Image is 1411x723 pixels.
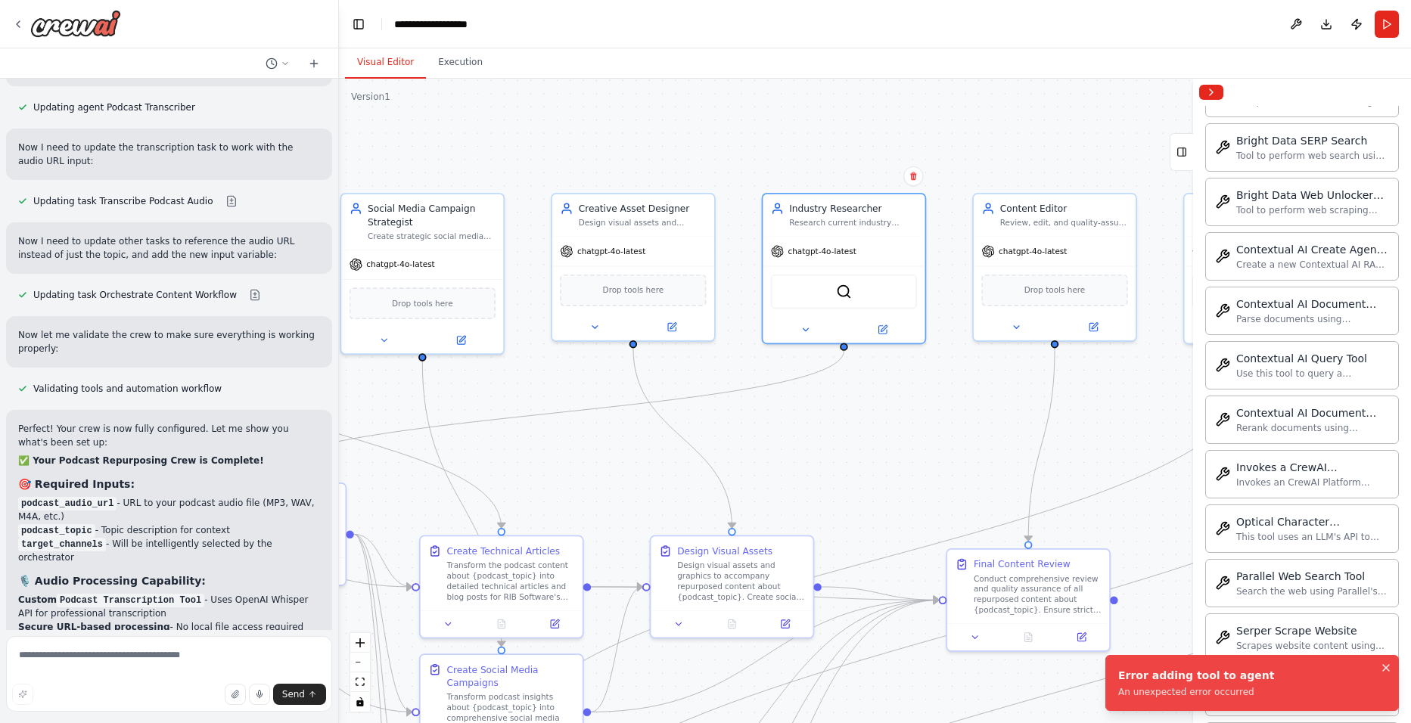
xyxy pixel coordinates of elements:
[18,575,206,587] strong: 🎙️ Audio Processing Capability:
[18,523,320,537] li: - Topic description for context
[551,193,716,342] div: Creative Asset DesignerDesign visual assets and graphics to accompany repurposed content about {p...
[33,101,195,113] span: Updating agent Podcast Transcriber
[836,284,852,299] img: SerperDevTool
[635,319,709,335] button: Open in side panel
[1118,668,1274,683] div: Error adding tool to agent
[1236,368,1389,380] div: Use this tool to query a Contextual AI RAG agent with access to your documents
[704,616,760,632] button: No output available
[350,633,370,653] button: zoom in
[1056,319,1130,335] button: Open in side panel
[1236,460,1389,475] div: Invokes a CrewAI Automation
[626,348,738,528] g: Edge from 93a47e1c-dedc-42ed-999d-09720c714453 to 9bacfce7-aaf6-40f1-ab8b-791550f5dbe3
[1236,133,1389,148] div: Bright Data SERP Search
[1215,412,1230,427] img: Contextualaireranktool
[18,620,320,634] li: - No local file access required
[30,10,121,37] img: Logo
[677,560,805,603] div: Design visual assets and graphics to accompany repurposed content about {podcast_topic}. Create s...
[18,594,204,605] strong: Custom
[33,383,222,395] span: Validating tools and automation workflow
[447,560,575,603] div: Transform the podcast content about {podcast_topic} into detailed technical articles and blog pos...
[603,284,664,296] span: Drop tools here
[1215,576,1230,591] img: Parallelsearchtool
[350,653,370,672] button: zoom out
[18,234,320,262] p: Now I need to update other tasks to reference the audio URL instead of just the topic, and add th...
[1215,467,1230,482] img: Invokecrewaiautomationtool
[368,202,496,228] div: Social Media Campaign Strategist
[447,545,561,557] div: Create Technical Articles
[351,91,390,103] div: Version 1
[1236,150,1389,162] div: Tool to perform web search using Bright Data SERP API.
[1024,284,1086,296] span: Drop tools here
[1236,405,1389,420] div: Contextual AI Document Reranker
[426,47,495,79] button: Execution
[1236,204,1389,216] div: Tool to perform web scraping using Bright Data Web Unlocker
[1236,531,1389,543] div: This tool uses an LLM's API to extract text from an image file.
[845,322,919,338] button: Open in side panel
[946,548,1111,652] div: Final Content ReviewConduct comprehensive review and quality assurance of all repurposed content ...
[577,246,645,256] span: chatgpt-4o-latest
[18,496,320,523] li: - URL to your podcast audio file (MP3, WAV, M4A, etc.)
[258,351,850,476] g: Edge from b15a7ebf-ed2f-4ba9-b4d3-3dabea2494b4 to 1dd56429-4673-4196-bcf9-abdb02bfc14f
[822,580,939,607] g: Edge from 9bacfce7-aaf6-40f1-ab8b-791550f5dbe3 to b8e62c57-1ae8-4ec2-8c37-0019fa3bf39e
[424,332,498,348] button: Open in side panel
[974,573,1102,616] div: Conduct comprehensive review and quality assurance of all repurposed content about {podcast_topic...
[1236,313,1389,325] div: Parse documents using Contextual AI's advanced document parser
[348,14,369,35] button: Hide left sidebar
[1215,140,1230,155] img: Brightdatasearchtool
[974,557,1071,570] div: Final Content Review
[1236,188,1389,203] div: Bright Data Web Unlocker Scraping
[789,202,917,215] div: Industry Researcher
[12,684,33,705] button: Improve this prompt
[1236,640,1389,652] div: Scrapes website content using Serper's scraping API. This tool can extract clean, readable conten...
[1000,202,1128,215] div: Content Editor
[789,218,917,228] div: Research current industry trends, competitor activities, and market developments related to {podc...
[18,538,106,551] code: target_channels
[33,289,237,301] span: Updating task Orchestrate Content Workflow
[350,692,370,712] button: toggle interactivity
[999,246,1067,256] span: chatgpt-4o-latest
[366,259,434,270] span: chatgpt-4o-latest
[18,622,170,632] strong: Secure URL-based processing
[368,231,496,241] div: Create strategic social media campaigns for {podcast_topic} that build compelling narratives thro...
[18,328,320,355] p: Now let me validate the crew to make sure everything is working properly:
[273,684,326,705] button: Send
[650,535,815,639] div: Design Visual AssetsDesign visual assets and graphics to accompany repurposed content about {podc...
[1000,218,1128,228] div: Review, edit, and quality-assure all repurposed content about {podcast_topic}, ensuring adherence...
[350,672,370,692] button: fit view
[1236,351,1389,366] div: Contextual AI Query Tool
[282,688,305,700] span: Send
[1215,249,1230,264] img: Contextualaicreateagenttool
[1236,296,1389,312] div: Contextual AI Document Parser
[394,17,496,32] nav: breadcrumb
[1236,623,1389,638] div: Serper Scrape Website
[18,593,320,620] li: - Uses OpenAI Whisper API for professional transcription
[260,54,296,73] button: Switch to previous chat
[447,663,575,690] div: Create Social Media Campaigns
[677,545,772,557] div: Design Visual Assets
[532,616,577,632] button: Open in side panel
[1187,79,1199,723] button: Toggle Sidebar
[57,594,204,607] code: Podcast Transcription Tool
[345,47,426,79] button: Visual Editor
[1000,629,1056,645] button: No output available
[762,193,927,344] div: Industry ResearcherResearch current industry trends, competitor activities, and market developmen...
[972,193,1137,342] div: Content EditorReview, edit, and quality-assure all repurposed content about {podcast_topic}, ensu...
[1215,358,1230,373] img: Contextualaiquerytool
[1118,686,1274,698] div: An unexpected error occurred
[18,497,117,510] code: podcast_audio_url
[1236,585,1389,597] div: Search the web using Parallel's Search API (v1beta). Returns ranked results with compressed excer...
[903,166,923,186] button: Delete node
[579,202,707,215] div: Creative Asset Designer
[1059,629,1105,645] button: Open in side panel
[579,218,707,228] div: Design visual assets and graphics to accompany repurposed content about {podcast_topic}, includin...
[1215,194,1230,209] img: Brightdatawebunlockertool
[1236,476,1389,489] div: Invokes an CrewAI Platform Automation using API
[18,455,264,466] strong: ✅ Your Podcast Repurposing Crew is Complete!
[225,684,246,705] button: Upload files
[295,563,340,579] button: Open in side panel
[249,684,270,705] button: Click to speak your automation idea
[1215,303,1230,318] img: Contextualaiparsetool
[354,528,412,594] g: Edge from 1dd56429-4673-4196-bcf9-abdb02bfc14f to bdf0354e-966c-40cc-aacb-864d5c815803
[1215,521,1230,536] img: Ocrtool
[18,478,135,490] strong: 🎯 Required Inputs:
